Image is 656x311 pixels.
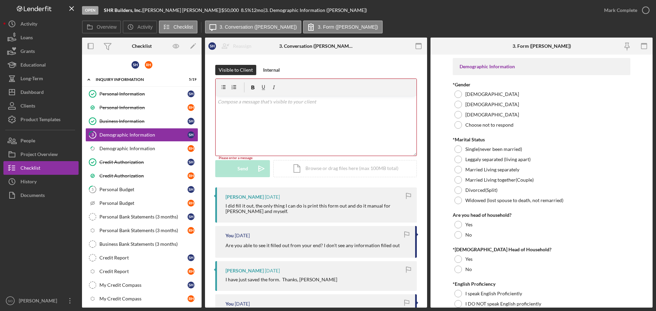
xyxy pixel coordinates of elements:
[96,77,179,82] div: INQUIRY INFORMATION
[143,8,221,13] div: [PERSON_NAME] [PERSON_NAME] |
[85,196,198,210] a: Personal BudgetRH
[453,281,630,287] div: *English Proficiency
[85,210,198,224] a: Personal Bank Statements (3 months)SH
[453,137,630,142] div: *Marital Status
[188,254,194,261] div: S H
[3,31,79,44] a: Loans
[465,198,563,203] label: Widowed (lost spouse to death, not remarried)
[20,134,35,149] div: People
[460,64,624,69] div: Demographic Information
[184,77,196,82] div: 5 / 19
[99,200,188,206] div: Personal Budget
[188,268,194,275] div: R H
[208,42,216,50] div: S H
[17,294,61,309] div: [PERSON_NAME]
[3,175,79,188] button: History
[97,24,117,30] label: Overview
[85,265,198,278] a: Credit ReportRH
[188,213,194,220] div: S H
[99,282,188,288] div: My Credit Compass
[82,20,121,33] button: Overview
[99,214,188,220] div: Personal Bank Statements (3 months)
[188,172,194,179] div: R H
[3,99,79,113] button: Clients
[132,43,152,49] div: Checklist
[465,146,522,152] label: Single(never been married)
[188,104,194,111] div: R H
[3,147,79,161] button: Project Overview
[85,251,198,265] a: Credit ReportSH
[215,156,417,160] div: Please enter a message
[225,194,264,200] div: [PERSON_NAME]
[465,102,519,107] label: [DEMOGRAPHIC_DATA]
[188,200,194,207] div: R H
[597,3,653,17] button: Mark Complete
[279,43,353,49] div: 3. Conversation ([PERSON_NAME])
[85,87,198,101] a: Personal InformationSH
[241,8,251,13] div: 8.5 %
[188,159,194,166] div: S H
[188,145,194,152] div: R H
[20,113,60,128] div: Product Templates
[453,247,630,252] div: *[DEMOGRAPHIC_DATA] Head of Household?
[188,186,194,193] div: S H
[188,90,194,97] div: S H
[99,269,188,274] div: Credit Report
[465,112,519,117] label: [DEMOGRAPHIC_DATA]
[205,39,258,53] button: SHReassign
[220,24,297,30] label: 3. Conversation ([PERSON_NAME])
[188,131,194,138] div: S H
[99,255,188,260] div: Credit Report
[20,58,46,73] div: Educational
[303,20,383,33] button: 3. Form ([PERSON_NAME])
[85,224,198,237] a: Personal Bank Statements (3 months)RH
[123,20,157,33] button: Activity
[92,187,94,192] tspan: 5
[225,233,234,238] div: You
[465,291,522,296] label: I speak English Proficiently
[3,188,79,202] a: Documents
[99,296,188,301] div: My Credit Compass
[85,278,198,292] a: My Credit CompassSH
[3,294,79,308] button: SO[PERSON_NAME]
[225,268,264,273] div: [PERSON_NAME]
[20,44,35,60] div: Grants
[99,91,188,97] div: Personal Information
[99,187,188,192] div: Personal Budget
[3,161,79,175] button: Checklist
[3,58,79,72] a: Educational
[3,72,79,85] button: Long-Term
[3,134,79,147] button: People
[85,237,198,251] a: Business Bank Statements (3 months)
[20,17,37,32] div: Activity
[465,122,514,128] label: Choose not to respond
[85,155,198,169] a: Credit AuthorizationSH
[188,118,194,125] div: S H
[99,228,188,233] div: Personal Bank Statements (3 months)
[99,173,188,179] div: Credit Authorization
[3,85,79,99] button: Dashboard
[20,188,45,204] div: Documents
[465,256,473,262] label: Yes
[104,8,143,13] div: |
[235,301,250,307] time: 2025-09-03 16:50
[3,44,79,58] button: Grants
[465,177,534,183] label: Married Living together(Couple)
[99,105,188,110] div: Personal Information
[99,159,188,165] div: Credit Authorization
[265,268,280,273] time: 2025-09-03 20:10
[235,233,250,238] time: 2025-09-03 20:51
[20,161,40,176] div: Checklist
[20,175,37,190] div: History
[633,281,649,297] iframe: Intercom live chat
[20,31,33,46] div: Loans
[20,147,58,163] div: Project Overview
[104,7,142,13] b: SHR Builders, Inc.
[233,39,251,53] div: Reassign
[20,72,43,87] div: Long-Term
[159,20,197,33] button: Checklist
[465,91,519,97] label: [DEMOGRAPHIC_DATA]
